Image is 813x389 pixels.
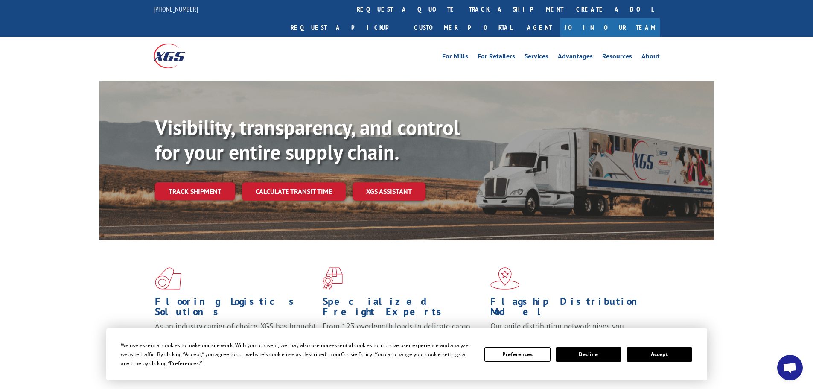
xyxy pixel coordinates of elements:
[442,53,468,62] a: For Mills
[519,18,560,37] a: Agent
[155,182,235,200] a: Track shipment
[602,53,632,62] a: Resources
[353,182,425,201] a: XGS ASSISTANT
[641,53,660,62] a: About
[284,18,408,37] a: Request a pickup
[478,53,515,62] a: For Retailers
[323,296,484,321] h1: Specialized Freight Experts
[323,267,343,290] img: xgs-icon-focused-on-flooring-red
[121,341,474,368] div: We use essential cookies to make our site work. With your consent, we may also use non-essential ...
[155,267,181,290] img: xgs-icon-total-supply-chain-intelligence-red
[558,53,593,62] a: Advantages
[525,53,548,62] a: Services
[777,355,803,380] div: Open chat
[484,347,550,362] button: Preferences
[341,351,372,358] span: Cookie Policy
[106,328,707,380] div: Cookie Consent Prompt
[490,296,652,321] h1: Flagship Distribution Model
[490,267,520,290] img: xgs-icon-flagship-distribution-model-red
[154,5,198,13] a: [PHONE_NUMBER]
[490,321,647,341] span: Our agile distribution network gives you nationwide inventory management on demand.
[155,296,316,321] h1: Flooring Logistics Solutions
[155,321,316,351] span: As an industry carrier of choice, XGS has brought innovation and dedication to flooring logistics...
[155,114,460,165] b: Visibility, transparency, and control for your entire supply chain.
[560,18,660,37] a: Join Our Team
[627,347,692,362] button: Accept
[408,18,519,37] a: Customer Portal
[556,347,621,362] button: Decline
[242,182,346,201] a: Calculate transit time
[323,321,484,359] p: From 123 overlength loads to delicate cargo, our experienced staff knows the best way to move you...
[170,360,199,367] span: Preferences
